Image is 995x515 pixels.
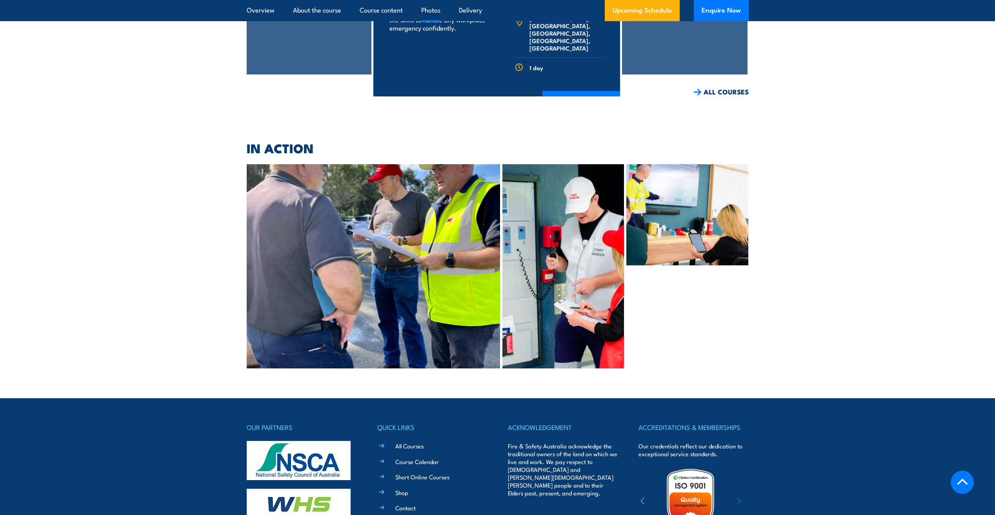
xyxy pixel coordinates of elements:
a: Shop [395,488,408,497]
a: All Courses [395,442,424,450]
a: Course Calendar [395,457,439,466]
a: COURSE DETAILS [542,91,620,111]
img: Chief Warden Training classroom [626,164,748,265]
img: nsca-logo-footer [247,441,351,480]
a: ALL COURSES [693,87,749,96]
h4: OUR PARTNERS [247,422,357,433]
p: Our credentials reflect our dedication to exceptional service standards. [638,442,748,458]
h4: ACKNOWLEDGEMENT [508,422,618,433]
img: Chief Fire Warden Training [502,164,624,368]
h4: QUICK LINKS [377,422,487,433]
p: Fire & Safety Australia acknowledge the traditional owners of the land on which we live and work.... [508,442,618,497]
h2: IN ACTION [247,142,749,153]
h4: ACCREDITATIONS & MEMBERSHIPS [638,422,748,433]
span: 1 day [529,64,543,71]
a: Short Online Courses [395,473,449,481]
a: Contact [395,504,416,512]
img: Chief Fire Warden Training [247,164,500,368]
